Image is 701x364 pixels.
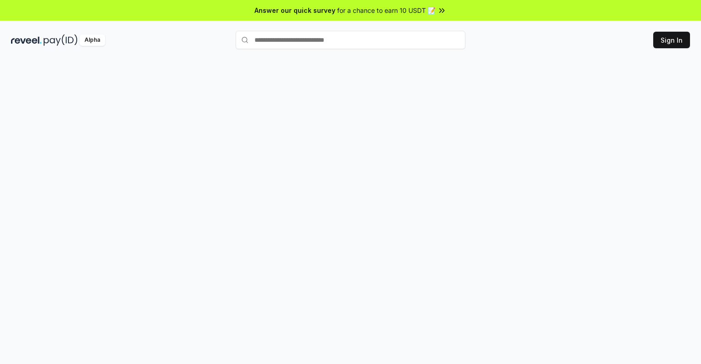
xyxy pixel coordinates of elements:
[11,34,42,46] img: reveel_dark
[79,34,105,46] div: Alpha
[653,32,690,48] button: Sign In
[254,6,335,15] span: Answer our quick survey
[337,6,435,15] span: for a chance to earn 10 USDT 📝
[44,34,78,46] img: pay_id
